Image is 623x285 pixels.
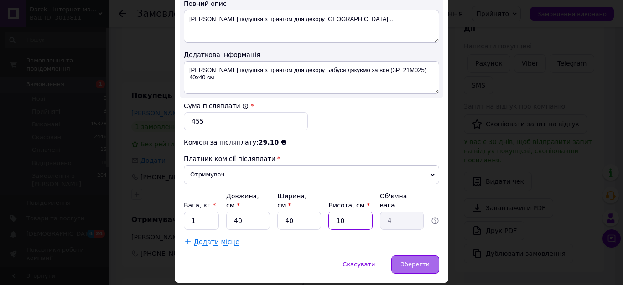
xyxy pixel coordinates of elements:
[184,102,249,109] label: Сума післяплати
[184,50,439,59] div: Додаткова інформація
[184,10,439,43] textarea: [PERSON_NAME] подушка з принтом для декору [GEOGRAPHIC_DATA]...
[184,138,439,147] div: Комісія за післяплату:
[401,261,430,268] span: Зберегти
[380,192,424,210] div: Об'ємна вага
[194,238,239,246] span: Додати місце
[343,261,375,268] span: Скасувати
[277,192,306,209] label: Ширина, см
[226,192,259,209] label: Довжина, см
[259,139,286,146] span: 29.10 ₴
[184,202,216,209] label: Вага, кг
[184,61,439,94] textarea: [PERSON_NAME] подушка з принтом для декору Бабуся дякуємо за все (3P_21M025) 40х40 см
[184,155,275,162] span: Платник комісії післяплати
[328,202,369,209] label: Висота, см
[184,165,439,184] span: Отримувач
